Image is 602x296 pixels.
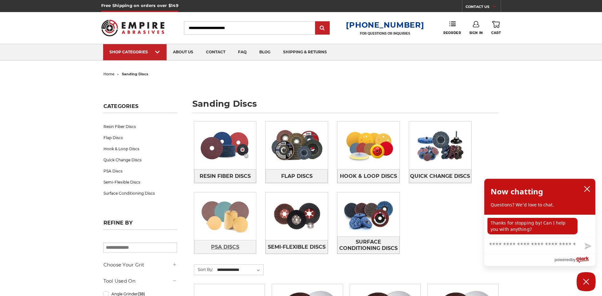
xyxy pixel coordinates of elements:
a: Powered by Olark [554,254,595,266]
span: Cart [491,31,501,35]
a: CONTACT US [466,3,501,12]
button: Close Chatbox [577,272,596,291]
p: FOR QUESTIONS OR INQUIRIES [346,31,424,36]
a: contact [200,44,232,60]
label: Sort By: [194,265,213,274]
a: faq [232,44,253,60]
a: Cart [491,21,501,35]
a: Flap Discs [266,169,328,183]
img: PSA Discs [194,194,256,238]
span: sanding discs [122,72,148,76]
span: Quick Change Discs [410,171,470,182]
a: Surface Conditioning Discs [337,236,400,254]
a: Semi-Flexible Discs [266,240,328,254]
div: SHOP CATEGORIES [109,50,160,54]
img: Empire Abrasives [101,16,165,40]
input: Submit [316,22,329,35]
a: Quick Change Discs [409,169,471,183]
a: Flap Discs [103,132,177,143]
p: Questions? We'd love to chat. [491,202,589,208]
a: PSA Discs [103,165,177,177]
a: shipping & returns [277,44,333,60]
span: Semi-Flexible Discs [268,242,326,252]
h5: Choose Your Grit [103,261,177,269]
a: home [103,72,115,76]
span: by [571,256,576,264]
div: chat [484,215,595,237]
span: Reorder [443,31,461,35]
a: [PHONE_NUMBER] [346,20,424,30]
h5: Tool Used On [103,277,177,285]
img: Semi-Flexible Discs [266,194,328,238]
a: Resin Fiber Discs [103,121,177,132]
a: Semi-Flexible Discs [103,177,177,188]
span: Hook & Loop Discs [340,171,397,182]
h2: Now chatting [491,185,543,198]
a: Reorder [443,21,461,35]
h5: Categories [103,103,177,113]
span: Sign In [469,31,483,35]
a: Hook & Loop Discs [103,143,177,154]
p: Thanks for stopping by! Can I help you with anything? [487,218,578,234]
span: powered [554,256,571,264]
a: Quick Change Discs [103,154,177,165]
select: Sort By: [216,265,263,275]
a: Surface Conditioning Discs [103,188,177,199]
a: about us [167,44,200,60]
a: Resin Fiber Discs [194,169,256,183]
img: Hook & Loop Discs [337,124,400,167]
h1: sanding discs [192,99,499,113]
img: Surface Conditioning Discs [337,192,400,236]
a: Hook & Loop Discs [337,169,400,183]
span: PSA Discs [211,242,239,252]
div: olark chatbox [484,178,596,266]
button: close chatbox [582,184,592,194]
a: PSA Discs [194,240,256,254]
img: Quick Change Discs [409,124,471,167]
img: Resin Fiber Discs [194,124,256,167]
h5: Refine by [103,220,177,230]
a: blog [253,44,277,60]
span: Resin Fiber Discs [200,171,251,182]
span: Flap Discs [281,171,313,182]
img: Flap Discs [266,124,328,167]
button: Send message [579,239,595,254]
